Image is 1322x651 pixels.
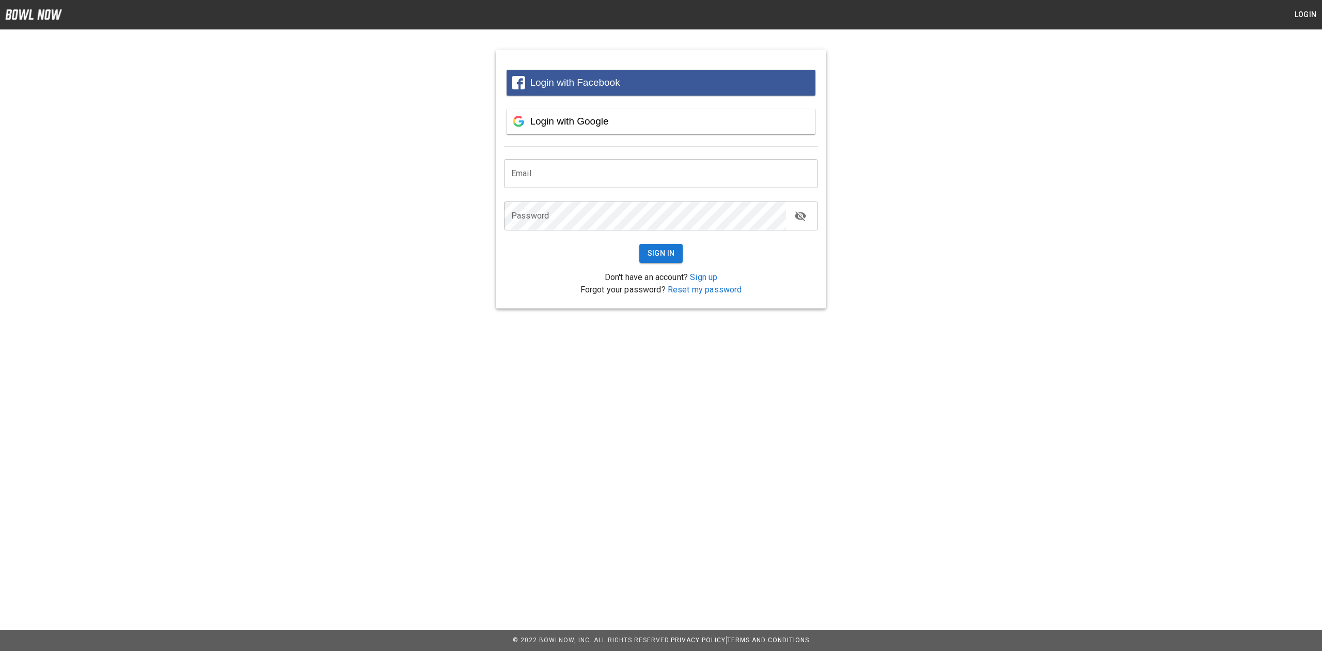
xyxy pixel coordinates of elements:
a: Sign up [690,272,717,282]
button: toggle password visibility [790,206,811,226]
p: Forgot your password? [504,284,818,296]
p: Don't have an account? [504,271,818,284]
button: Login with Facebook [507,70,815,96]
button: Login [1289,5,1322,24]
a: Terms and Conditions [727,637,809,644]
a: Reset my password [668,285,742,295]
span: © 2022 BowlNow, Inc. All Rights Reserved. [513,637,671,644]
span: Login with Google [530,116,608,127]
a: Privacy Policy [671,637,726,644]
span: Login with Facebook [530,77,620,88]
button: Login with Google [507,109,815,134]
img: logo [5,9,62,20]
button: Sign In [639,244,683,263]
